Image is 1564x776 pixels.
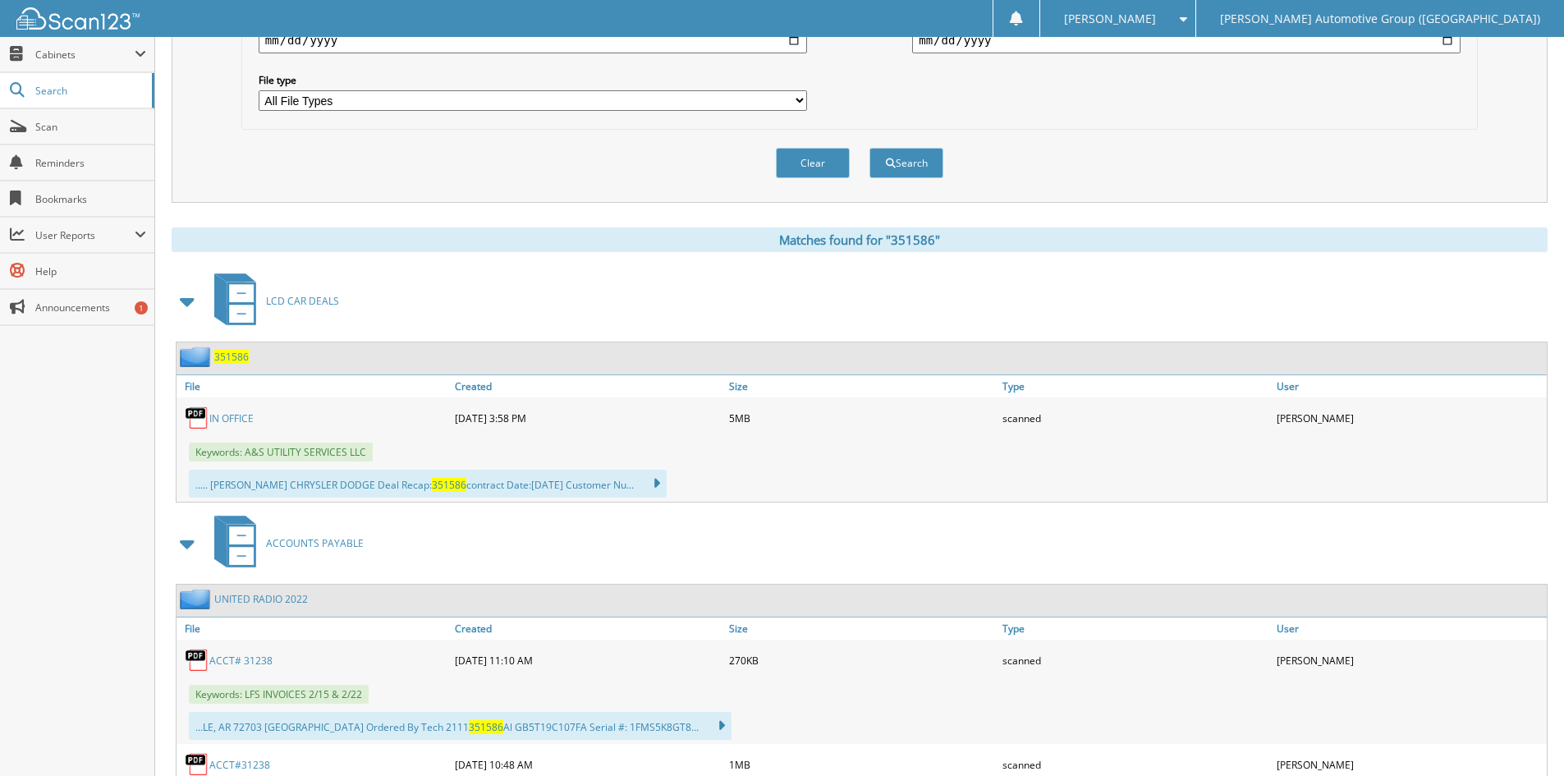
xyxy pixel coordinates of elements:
a: User [1273,375,1547,397]
button: Clear [776,148,850,178]
div: ..... [PERSON_NAME] CHRYSLER DODGE Deal Recap: contract Date:[DATE] Customer Nu... [189,470,667,498]
span: Reminders [35,156,146,170]
img: scan123-logo-white.svg [16,7,140,30]
span: Cabinets [35,48,135,62]
div: 5MB [725,402,999,434]
a: IN OFFICE [209,411,254,425]
input: start [259,27,807,53]
span: LCD CAR DEALS [266,294,339,308]
span: Keywords: A&S UTILITY SERVICES LLC [189,443,373,461]
div: [DATE] 3:58 PM [451,402,725,434]
a: ACCOUNTS PAYABLE [204,511,364,576]
span: Announcements [35,301,146,315]
div: Matches found for "351586" [172,227,1548,252]
img: PDF.png [185,406,209,430]
span: Keywords: LFS INVOICES 2/15 & 2/22 [189,685,369,704]
button: Search [869,148,943,178]
img: folder2.png [180,347,214,367]
a: Size [725,618,999,640]
input: end [912,27,1461,53]
span: [PERSON_NAME] Automotive Group ([GEOGRAPHIC_DATA]) [1220,14,1540,24]
div: [PERSON_NAME] [1273,644,1547,677]
img: PDF.png [185,648,209,673]
a: File [177,375,451,397]
span: Search [35,84,144,98]
a: 351586 [214,350,249,364]
a: LCD CAR DEALS [204,269,339,333]
img: folder2.png [180,589,214,609]
a: ACCT# 31238 [209,654,273,668]
div: 270KB [725,644,999,677]
a: UNITED RADIO 2022 [214,592,308,606]
span: Scan [35,120,146,134]
span: User Reports [35,228,135,242]
span: Bookmarks [35,192,146,206]
div: [DATE] 11:10 AM [451,644,725,677]
div: scanned [998,402,1273,434]
div: ...LE, AR 72703 [GEOGRAPHIC_DATA] Ordered By Tech 2111 Al GB5T19C107FA Serial #: 1FMS5K8GT8... [189,712,732,740]
a: User [1273,618,1547,640]
div: 1 [135,301,148,315]
label: File type [259,73,807,87]
a: ACCT#31238 [209,758,270,772]
span: [PERSON_NAME] [1064,14,1156,24]
a: File [177,618,451,640]
span: 351586 [469,720,503,734]
div: scanned [998,644,1273,677]
div: [PERSON_NAME] [1273,402,1547,434]
a: Size [725,375,999,397]
a: Created [451,375,725,397]
span: ACCOUNTS PAYABLE [266,536,364,550]
a: Type [998,375,1273,397]
a: Type [998,618,1273,640]
a: Created [451,618,725,640]
span: Help [35,264,146,278]
span: 351586 [432,478,466,492]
